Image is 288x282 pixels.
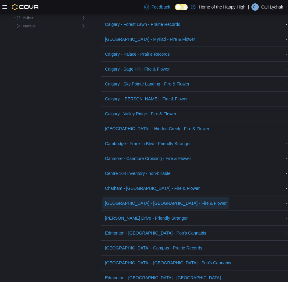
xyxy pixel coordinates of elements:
span: [GEOGRAPHIC_DATA] - Myriad - Fire & Flower [105,36,195,42]
button: [GEOGRAPHIC_DATA] – Hidden Creek - Fire & Flower [102,123,212,135]
button: [GEOGRAPHIC_DATA] - Myriad - Fire & Flower [102,33,197,45]
button: Chatham - [GEOGRAPHIC_DATA] - Fire & Flower [102,182,202,194]
a: Feedback [142,1,172,13]
button: Inactive [14,23,38,30]
button: Calgary - Sky Pointe Landing - Fire & Flower [102,78,192,90]
button: [GEOGRAPHIC_DATA] - Campus - Prairie Records [102,242,204,254]
button: Edmonton - [GEOGRAPHIC_DATA] - Pop's Cannabis [102,227,208,239]
input: Dark Mode [175,4,188,10]
img: Cova [12,4,39,10]
span: [GEOGRAPHIC_DATA] - Campus - Prairie Records [105,245,202,251]
span: CL [253,3,257,11]
span: Calgary - Sky Pointe Landing - Fire & Flower [105,81,189,87]
span: Active [23,15,33,20]
button: Calgary - Palace - Prairie Records [102,48,172,60]
button: [GEOGRAPHIC_DATA] - [GEOGRAPHIC_DATA] - Fire & Flower [102,197,229,209]
span: Calgary - Palace - Prairie Records [105,51,169,57]
span: Cambridge - Franklin Blvd - Friendly Stranger [105,141,191,147]
span: [GEOGRAPHIC_DATA] - [GEOGRAPHIC_DATA] - Fire & Flower [105,200,227,206]
span: [GEOGRAPHIC_DATA] - [GEOGRAPHIC_DATA] - Pop's Cannabis [105,260,231,266]
p: Cali Lychak [261,3,283,11]
span: Edmonton - [GEOGRAPHIC_DATA] - Pop's Cannabis [105,230,206,236]
span: Calgary - Sage Hill - Fire & Flower [105,66,169,72]
button: Calgary - Valley Ridge - Fire & Flower [102,108,179,120]
span: [PERSON_NAME] Drive - Friendly Stranger [105,215,188,221]
button: [GEOGRAPHIC_DATA] - [GEOGRAPHIC_DATA] - Pop's Cannabis [102,257,233,269]
div: Cali Lychak [251,3,259,11]
button: Centre 104 Inventory - non-billable [102,167,173,179]
span: [GEOGRAPHIC_DATA] – Hidden Creek - Fire & Flower [105,126,209,132]
span: Chatham - [GEOGRAPHIC_DATA] - Fire & Flower [105,185,200,191]
p: | [248,3,249,11]
span: Centre 104 Inventory - non-billable [105,170,170,176]
span: Edmonton - [GEOGRAPHIC_DATA] - [GEOGRAPHIC_DATA] [105,275,221,281]
p: Home of the Happy High [199,3,245,11]
span: Inactive [23,24,35,29]
button: Calgary - [PERSON_NAME] - Fire & Flower [102,93,190,105]
span: Feedback [151,4,170,10]
button: Canmore - Canmore Crossing - Fire & Flower [102,152,193,165]
button: [PERSON_NAME] Drive - Friendly Stranger [102,212,190,224]
button: Active [14,14,35,21]
button: Cambridge - Franklin Blvd - Friendly Stranger [102,138,193,150]
span: Canmore - Canmore Crossing - Fire & Flower [105,155,191,162]
span: Calgary - Valley Ridge - Fire & Flower [105,111,176,117]
span: Calgary - [PERSON_NAME] - Fire & Flower [105,96,188,102]
button: Calgary - Forest Lawn - Prairie Records [102,18,183,30]
span: Calgary - Forest Lawn - Prairie Records [105,21,180,27]
button: Calgary - Sage Hill - Fire & Flower [102,63,172,75]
